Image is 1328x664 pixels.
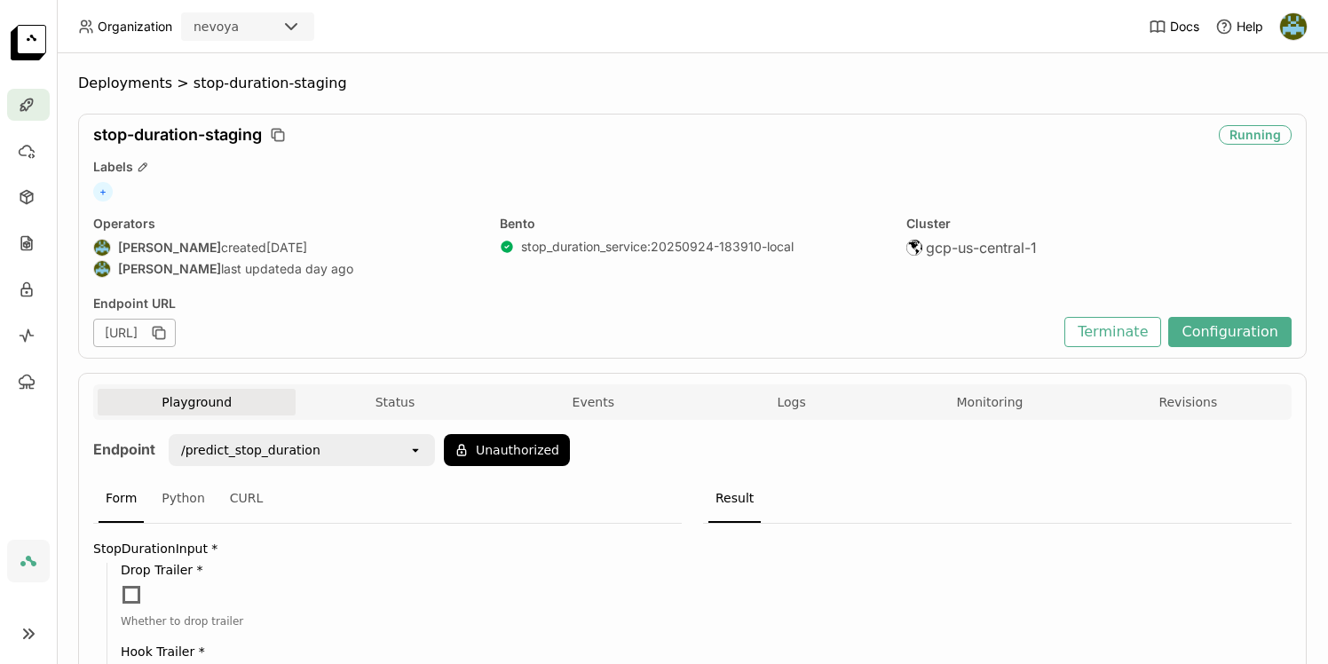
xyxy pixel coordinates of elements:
[172,75,194,92] span: >
[1237,19,1263,35] span: Help
[93,260,478,278] div: last updated
[93,125,262,145] span: stop-duration-staging
[444,434,570,466] button: Unauthorized
[93,216,478,232] div: Operators
[223,475,271,523] div: CURL
[295,261,353,277] span: a day ago
[890,389,1088,415] button: Monitoring
[118,240,221,256] strong: [PERSON_NAME]
[94,261,110,277] img: Thomas Atwood
[194,75,347,92] span: stop-duration-staging
[93,541,682,556] label: StopDurationInput *
[93,239,478,257] div: created
[1280,13,1307,40] img: Thomas Atwood
[121,613,682,630] div: Whether to drop trailer
[11,25,46,60] img: logo
[1170,19,1199,35] span: Docs
[266,240,307,256] span: [DATE]
[777,394,805,410] span: Logs
[121,644,682,659] label: Hook Trailer *
[296,389,494,415] button: Status
[93,182,113,202] span: +
[906,216,1292,232] div: Cluster
[241,19,242,36] input: Selected nevoya.
[93,296,1055,312] div: Endpoint URL
[926,239,1037,257] span: gcp-us-central-1
[98,19,172,35] span: Organization
[78,75,1307,92] nav: Breadcrumbs navigation
[1064,317,1161,347] button: Terminate
[93,440,155,458] strong: Endpoint
[1149,18,1199,36] a: Docs
[181,441,320,459] div: /predict_stop_duration
[98,389,296,415] button: Playground
[154,475,212,523] div: Python
[93,159,1292,175] div: Labels
[494,389,692,415] button: Events
[121,563,682,577] label: Drop Trailer *
[500,216,885,232] div: Bento
[408,443,423,457] svg: open
[1168,317,1292,347] button: Configuration
[1219,125,1292,145] div: Running
[78,75,172,92] span: Deployments
[708,475,761,523] div: Result
[322,441,324,459] input: Selected /predict_stop_duration.
[1089,389,1287,415] button: Revisions
[194,18,239,36] div: nevoya
[99,475,144,523] div: Form
[94,240,110,256] img: Thomas Atwood
[93,319,176,347] div: [URL]
[521,239,794,255] a: stop_duration_service:20250924-183910-local
[1215,18,1263,36] div: Help
[118,261,221,277] strong: [PERSON_NAME]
